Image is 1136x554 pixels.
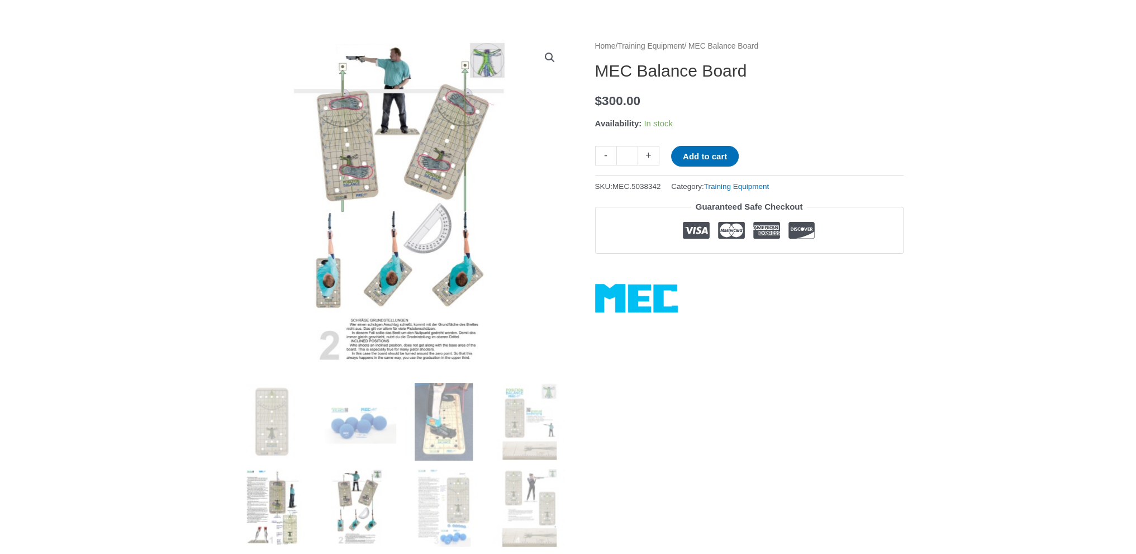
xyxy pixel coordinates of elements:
[405,383,482,461] img: MEC Balance Board - Image 3
[491,383,568,461] img: MEC Balance Board - Image 4
[612,182,660,191] span: MEC.5038342
[319,383,396,461] img: MEC Balance Board - Image 2
[691,199,807,215] legend: Guaranteed Safe Checkout
[595,39,904,54] nav: Breadcrumb
[405,469,482,547] img: MEC Balance Board - Image 7
[595,42,616,50] a: Home
[540,48,560,68] a: View full-screen image gallery
[595,94,602,108] span: $
[595,284,678,312] a: MEC
[638,146,659,165] a: +
[595,179,661,193] span: SKU:
[595,146,616,165] a: -
[617,42,684,50] a: Training Equipment
[671,146,739,167] button: Add to cart
[616,146,638,165] input: Product quantity
[233,469,311,547] img: MEC Balance Board - Image 5
[491,469,568,547] img: MEC Balance Board - Image 8
[595,61,904,81] h1: MEC Balance Board
[319,469,396,547] img: MEC Balance Board - Image 6
[704,182,769,191] a: Training Equipment
[595,262,904,276] iframe: Customer reviews powered by Trustpilot
[233,383,311,461] img: MEC Balance Board
[644,119,673,128] span: In stock
[595,119,642,128] span: Availability:
[595,94,640,108] bdi: 300.00
[671,179,769,193] span: Category:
